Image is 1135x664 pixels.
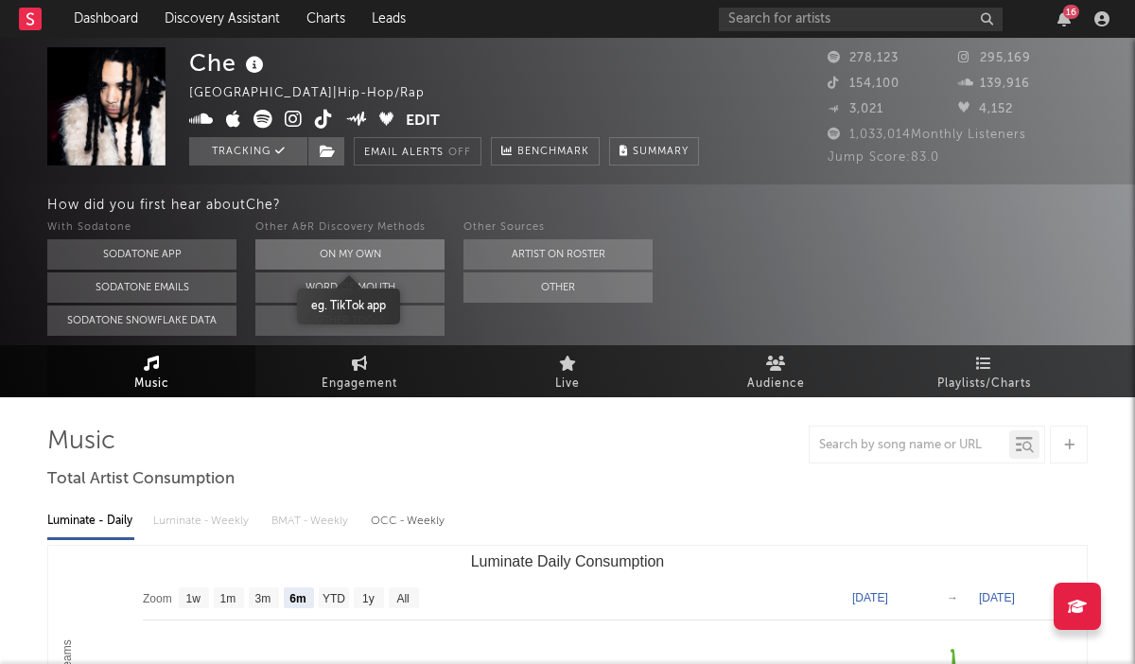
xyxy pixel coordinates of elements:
[255,272,445,303] button: Word Of Mouth
[47,272,236,303] button: Sodatone Emails
[255,345,463,397] a: Engagement
[362,592,375,605] text: 1y
[189,137,307,166] button: Tracking
[47,345,255,397] a: Music
[189,82,446,105] div: [GEOGRAPHIC_DATA] | Hip-Hop/Rap
[255,592,271,605] text: 3m
[463,272,653,303] button: Other
[1057,11,1071,26] button: 16
[47,505,134,537] div: Luminate - Daily
[47,217,236,239] div: With Sodatone
[747,373,805,395] span: Audience
[463,345,672,397] a: Live
[396,592,409,605] text: All
[134,373,169,395] span: Music
[47,306,236,336] button: Sodatone Snowflake Data
[828,151,939,164] span: Jump Score: 83.0
[555,373,580,395] span: Live
[448,148,471,158] em: Off
[880,345,1088,397] a: Playlists/Charts
[463,239,653,270] button: Artist on Roster
[958,52,1031,64] span: 295,169
[406,110,440,133] button: Edit
[322,373,397,395] span: Engagement
[47,194,1135,217] div: How did you first hear about Che ?
[471,553,665,569] text: Luminate Daily Consumption
[517,141,589,164] span: Benchmark
[289,592,306,605] text: 6m
[143,592,172,605] text: Zoom
[189,47,269,79] div: Che
[828,78,899,90] span: 154,100
[958,78,1030,90] span: 139,916
[47,468,235,491] span: Total Artist Consumption
[463,217,653,239] div: Other Sources
[979,591,1015,604] text: [DATE]
[828,129,1026,141] span: 1,033,014 Monthly Listeners
[719,8,1003,31] input: Search for artists
[323,592,345,605] text: YTD
[371,505,446,537] div: OCC - Weekly
[255,217,445,239] div: Other A&R Discovery Methods
[852,591,888,604] text: [DATE]
[255,239,445,270] button: On My Own
[828,52,899,64] span: 278,123
[947,591,958,604] text: →
[672,345,880,397] a: Audience
[220,592,236,605] text: 1m
[1063,5,1079,19] div: 16
[354,137,481,166] button: Email AlertsOff
[958,103,1013,115] span: 4,152
[937,373,1031,395] span: Playlists/Charts
[491,137,600,166] a: Benchmark
[633,147,689,157] span: Summary
[186,592,201,605] text: 1w
[255,306,445,336] button: Other Tools
[609,137,699,166] button: Summary
[47,239,236,270] button: Sodatone App
[810,438,1009,453] input: Search by song name or URL
[828,103,883,115] span: 3,021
